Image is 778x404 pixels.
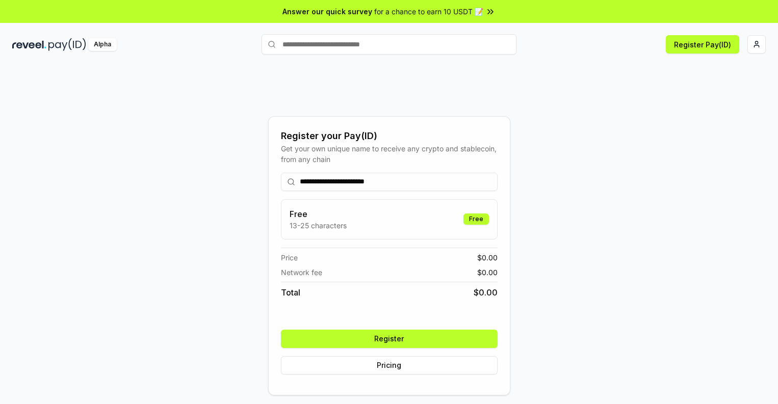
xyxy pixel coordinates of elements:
[281,129,498,143] div: Register your Pay(ID)
[477,252,498,263] span: $ 0.00
[88,38,117,51] div: Alpha
[281,356,498,374] button: Pricing
[290,220,347,231] p: 13-25 characters
[474,286,498,299] span: $ 0.00
[477,267,498,278] span: $ 0.00
[281,330,498,348] button: Register
[463,213,489,225] div: Free
[12,38,46,51] img: reveel_dark
[281,286,300,299] span: Total
[281,267,322,278] span: Network fee
[281,143,498,165] div: Get your own unique name to receive any crypto and stablecoin, from any chain
[48,38,86,51] img: pay_id
[666,35,739,53] button: Register Pay(ID)
[281,252,298,263] span: Price
[282,6,372,17] span: Answer our quick survey
[290,208,347,220] h3: Free
[374,6,483,17] span: for a chance to earn 10 USDT 📝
